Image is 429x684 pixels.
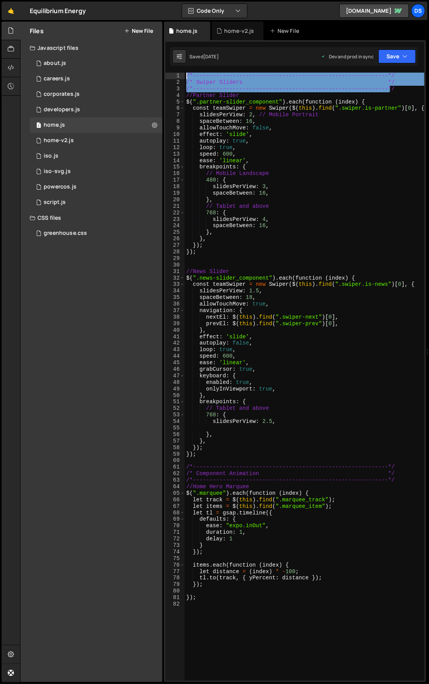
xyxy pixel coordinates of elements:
a: DS [411,4,425,18]
div: 61 [165,464,185,470]
div: 8948/19054.css [30,226,162,241]
div: greenhouse.css [44,230,87,237]
div: 8948/19790.js [30,87,162,102]
div: script.js [44,199,66,206]
div: 26 [165,236,185,242]
div: 8948/19934.js [30,179,162,195]
div: New File [270,27,302,35]
div: 19 [165,190,185,197]
div: 55 [165,425,185,431]
button: Save [378,49,416,63]
div: 76 [165,562,185,569]
div: 27 [165,242,185,249]
div: 8948/19847.js [30,56,162,71]
div: 72 [165,536,185,542]
div: 66 [165,497,185,503]
div: 48 [165,379,185,386]
div: corporates.js [44,91,80,98]
div: 8948/18968.js [30,148,162,164]
div: 71 [165,529,185,536]
div: 80 [165,588,185,594]
div: 32 [165,275,185,282]
div: [DATE] [203,53,219,60]
div: 62 [165,470,185,477]
div: 17 [165,177,185,183]
a: 🤙 [2,2,20,20]
div: 11 [165,138,185,144]
div: Dev and prod in sync [321,53,374,60]
div: home.js [44,122,65,129]
div: 75 [165,555,185,562]
div: 18 [165,183,185,190]
div: CSS files [20,210,162,226]
div: iso.js [44,153,58,160]
div: 33 [165,281,185,288]
div: 12 [165,144,185,151]
div: 52 [165,405,185,412]
div: 73 [165,542,185,549]
div: 49 [165,386,185,392]
div: 10 [165,131,185,138]
div: 23 [165,216,185,223]
div: 41 [165,334,185,340]
div: 25 [165,229,185,236]
div: 6 [165,105,185,112]
div: 38 [165,314,185,321]
div: 45 [165,360,185,366]
div: 30 [165,262,185,268]
div: 54 [165,418,185,425]
div: Equilibrium Energy [30,6,86,15]
div: 44 [165,353,185,360]
div: 50 [165,392,185,399]
div: 8948/19093.js [30,102,162,117]
div: 58 [165,445,185,451]
div: 53 [165,412,185,418]
span: 1 [36,123,41,129]
div: home.js [176,27,197,35]
a: [DOMAIN_NAME] [339,4,409,18]
div: 8948/18945.js [30,195,162,210]
div: 77 [165,569,185,575]
div: 20 [165,197,185,203]
div: 34 [165,288,185,294]
div: 69 [165,516,185,523]
div: 13 [165,151,185,158]
div: 4 [165,92,185,99]
div: 16 [165,170,185,177]
div: 43 [165,346,185,353]
div: 1 [165,73,185,79]
div: 5 [165,99,185,105]
div: 46 [165,366,185,373]
div: Javascript files [20,40,162,56]
div: home-v2.js [224,27,254,35]
div: 40 [165,327,185,334]
div: 14 [165,158,185,164]
div: 7 [165,112,185,118]
div: 79 [165,581,185,588]
div: 67 [165,503,185,510]
div: 9 [165,125,185,131]
div: 2 [165,79,185,86]
div: 60 [165,457,185,464]
div: 70 [165,523,185,529]
div: 36 [165,301,185,307]
div: 82 [165,601,185,608]
div: 42 [165,340,185,346]
div: 28 [165,249,185,255]
div: 31 [165,268,185,275]
div: 59 [165,451,185,458]
div: 8948/19433.js [30,117,162,133]
div: 65 [165,490,185,497]
button: New File [124,28,153,34]
div: 78 [165,575,185,581]
div: 8948/19103.js [30,71,162,87]
div: powercos.js [44,183,77,190]
h2: Files [30,27,44,35]
div: 21 [165,203,185,210]
div: 8 [165,118,185,125]
div: home-v2.js [44,137,74,144]
div: 39 [165,321,185,327]
button: Code Only [182,4,247,18]
div: iso-svg.js [44,168,71,175]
